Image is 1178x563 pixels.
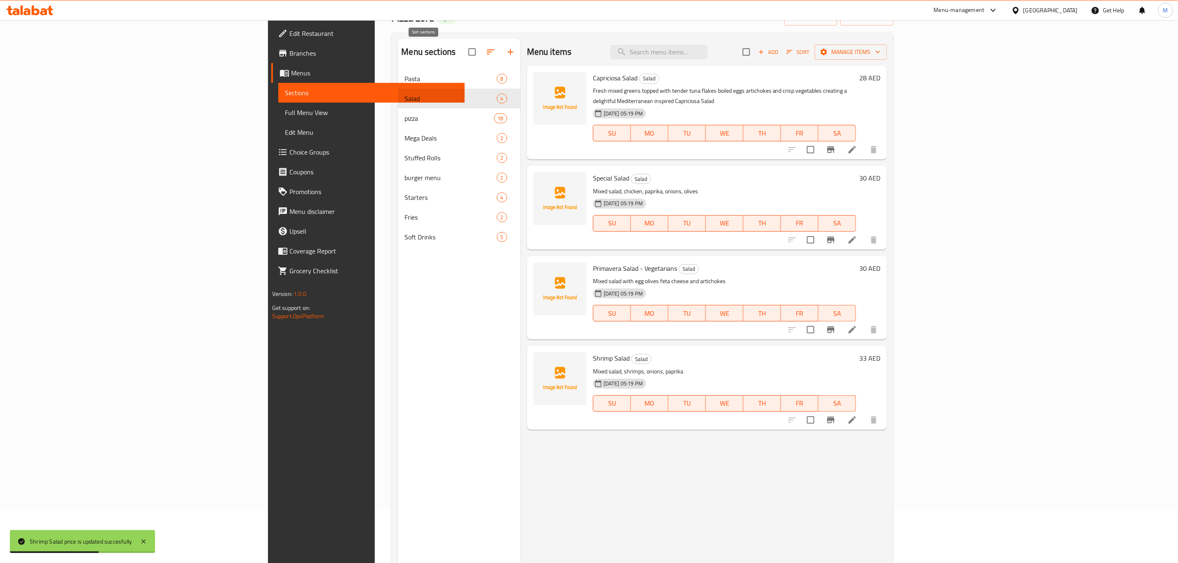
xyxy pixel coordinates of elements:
span: Coupons [289,167,458,177]
button: Branch-specific-item [821,410,841,430]
span: Stuffed Rolls [404,153,496,163]
span: MO [634,127,665,139]
span: [DATE] 05:19 PM [600,290,646,298]
span: M [1163,6,1168,15]
span: Edit Menu [285,127,458,137]
span: 2 [497,213,507,221]
img: Capriciosa Salad [534,72,586,125]
a: Menu disclaimer [271,202,465,221]
button: TH [743,125,781,141]
span: 2 [497,134,507,142]
button: SA [818,305,856,321]
p: Mixed salad with egg olives feta cheese and artichokes [593,276,856,286]
button: WE [706,305,743,321]
span: Edit Restaurant [289,28,458,38]
a: Full Menu View [278,103,465,122]
span: TU [672,397,703,409]
span: Fries [404,212,496,222]
div: Salad [679,264,699,274]
a: Grocery Checklist [271,261,465,281]
div: items [497,133,507,143]
button: MO [631,215,668,232]
div: Salad4 [398,89,520,108]
button: WE [706,125,743,141]
button: Manage items [815,45,887,60]
a: Sections [278,83,465,103]
span: 2 [497,154,507,162]
a: Support.OpsPlatform [272,311,324,321]
nav: Menu sections [398,66,520,250]
span: Capriciosa Salad [593,72,637,84]
span: Menus [291,68,458,78]
div: items [497,212,507,222]
span: Add [757,47,779,57]
a: Coupons [271,162,465,182]
p: Mixed salad, shrimps, onions, paprika [593,366,856,377]
div: items [497,232,507,242]
span: Primavera Salad - Vegetarians [593,262,677,274]
span: Starters [404,192,496,202]
div: pizza18 [398,108,520,128]
button: WE [706,215,743,232]
span: [DATE] 05:19 PM [600,110,646,117]
span: 2 [497,174,507,182]
h6: 33 AED [859,352,880,364]
span: Coverage Report [289,246,458,256]
span: [DATE] 05:19 PM [600,380,646,387]
button: Branch-specific-item [821,140,841,160]
span: Get support on: [272,303,310,313]
span: WE [709,397,740,409]
span: TH [747,307,778,319]
div: items [497,74,507,84]
span: 4 [497,95,507,103]
a: Menus [271,63,465,83]
div: Salad [404,94,496,103]
button: MO [631,305,668,321]
div: pizza [404,113,494,123]
span: FR [784,397,815,409]
span: Manage items [821,47,880,57]
button: SU [593,215,631,232]
div: Menu-management [934,5,985,15]
button: SU [593,125,631,141]
p: Mixed salad, chicken, paprika, onions, olives [593,186,856,197]
button: delete [864,230,884,250]
button: MO [631,395,668,412]
span: 1.0.0 [294,289,306,299]
div: Pasta8 [398,69,520,89]
span: 8 [497,75,507,83]
span: Salad [631,174,651,184]
button: SA [818,395,856,412]
button: TU [668,395,706,412]
span: Select to update [802,141,819,158]
span: 4 [497,194,507,202]
span: SU [597,307,628,319]
span: Select all sections [463,43,481,61]
button: delete [864,140,884,160]
div: items [497,192,507,202]
button: TU [668,125,706,141]
span: Pasta [404,74,496,84]
span: Shrimp Salad [593,352,630,364]
span: MO [634,397,665,409]
button: Sort [785,46,811,59]
button: Branch-specific-item [821,230,841,250]
div: Starters4 [398,188,520,207]
span: WE [709,307,740,319]
span: burger menu [404,173,496,183]
button: Add [755,46,781,59]
a: Coverage Report [271,241,465,261]
a: Promotions [271,182,465,202]
span: Special Salad [593,172,629,184]
span: Select to update [802,411,819,429]
a: Edit Menu [278,122,465,142]
span: FR [784,127,815,139]
h2: Menu items [527,46,572,58]
h6: 30 AED [859,263,880,274]
div: Soft Drinks5 [398,227,520,247]
input: search [610,45,708,59]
